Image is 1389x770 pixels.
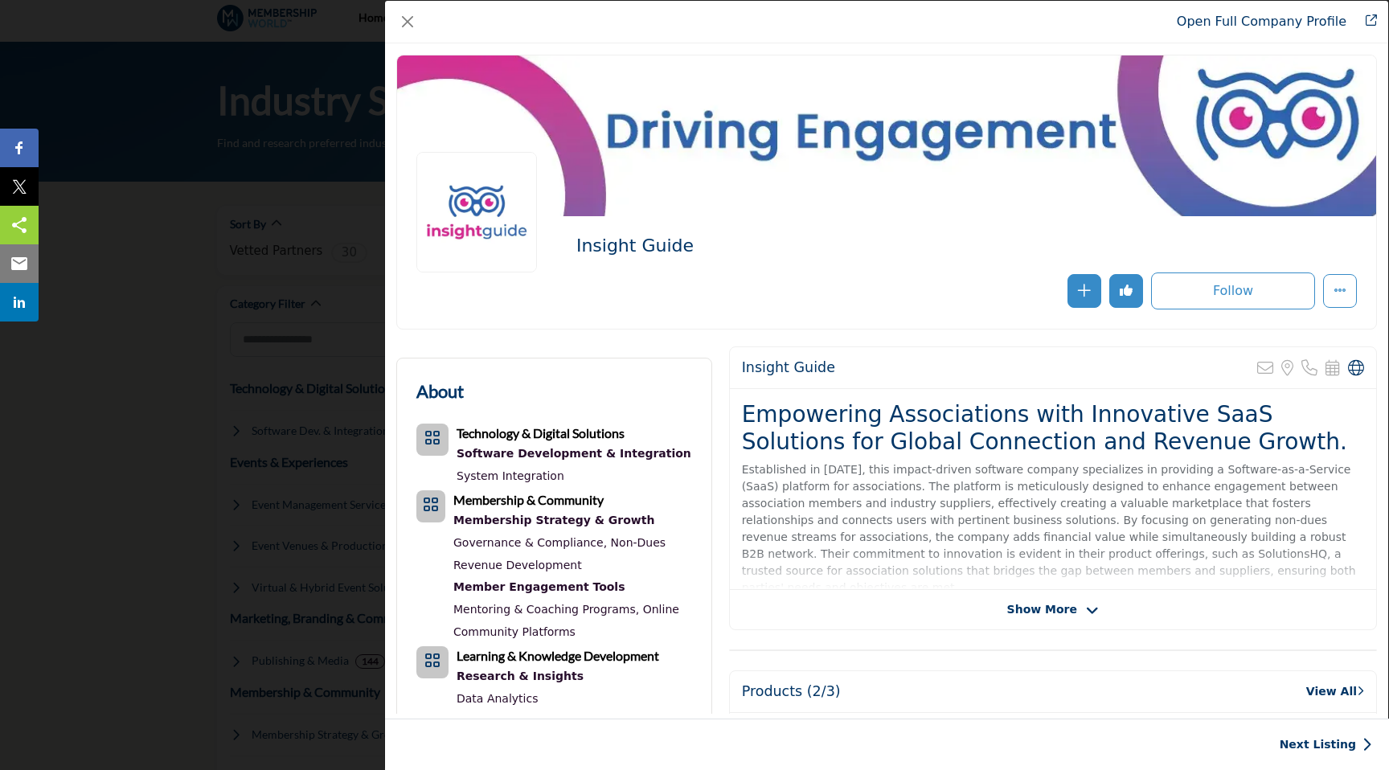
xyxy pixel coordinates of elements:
[457,692,538,705] a: Data Analytics
[457,469,564,482] a: System Integration
[453,510,692,531] div: Consulting, recruitment, and non-dues revenue.
[742,683,841,700] h2: Products (2/3)
[1177,14,1346,29] a: Redirect to insight-guide
[1067,274,1101,308] button: Add To List
[1354,12,1377,31] a: Redirect to insight-guide
[416,490,445,522] button: Category Icon
[457,666,659,687] div: Data, surveys, and market research.
[1007,601,1077,618] span: Show More
[453,576,692,598] div: Technology and platforms to connect members.
[416,646,449,678] button: Category Icon
[453,536,607,549] a: Governance & Compliance,
[742,401,1364,455] h2: Empowering Associations with Innovative SaaS Solutions for Global Connection and Revenue Growth.
[453,492,604,507] b: Membership & Community
[457,648,659,663] b: Learning & Knowledge Development
[453,603,639,616] a: Mentoring & Coaching Programs,
[396,10,419,33] button: Close
[1280,736,1372,753] a: Next Listing
[457,425,625,440] b: Technology & Digital Solutions
[457,443,691,465] div: Custom software builds and system integrations.
[457,428,625,440] a: Technology & Digital Solutions
[1323,274,1357,308] button: More Options
[742,461,1364,596] p: Established in [DATE], this impact-driven software company specializes in providing a Software-as...
[457,666,659,687] a: Research & Insights
[576,236,1018,256] h2: Insight Guide
[457,650,659,663] a: Learning & Knowledge Development
[416,378,464,404] h2: About
[1306,683,1364,700] a: View All
[416,424,449,456] button: Category Icon
[453,494,604,507] a: Membership & Community
[416,152,537,272] img: insight-guide logo
[457,443,691,465] a: Software Development & Integration
[453,510,692,531] a: Membership Strategy & Growth
[453,576,692,598] a: Member Engagement Tools
[742,359,835,376] h2: Insight Guide
[1109,274,1143,308] button: Remove Like
[1151,272,1315,309] button: Follow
